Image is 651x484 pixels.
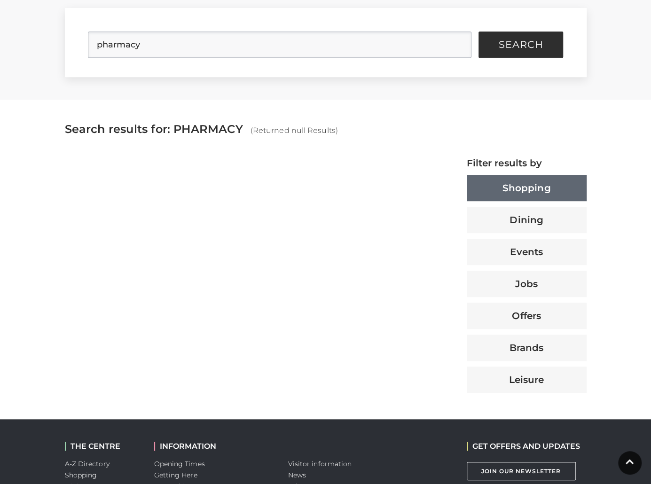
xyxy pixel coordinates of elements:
[467,442,580,451] h2: GET OFFERS AND UPDATES
[251,126,338,135] span: (Returned null Results)
[154,471,197,479] a: Getting Here
[467,303,587,329] button: Offers
[467,157,587,169] h4: Filter results by
[88,31,471,58] input: Search Site
[65,442,140,451] h2: THE CENTRE
[288,471,306,479] a: News
[467,239,587,265] button: Events
[154,460,205,468] a: Opening Times
[154,442,274,451] h2: INFORMATION
[467,335,587,361] button: Brands
[288,460,352,468] a: Visitor information
[467,175,587,201] button: Shopping
[499,40,543,49] span: Search
[467,271,587,297] button: Jobs
[65,460,110,468] a: A-Z Directory
[467,207,587,233] button: Dining
[467,462,576,480] a: Join Our Newsletter
[478,31,563,58] button: Search
[65,471,97,479] a: Shopping
[65,122,243,136] span: Search results for: PHARMACY
[467,367,587,393] button: Leisure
